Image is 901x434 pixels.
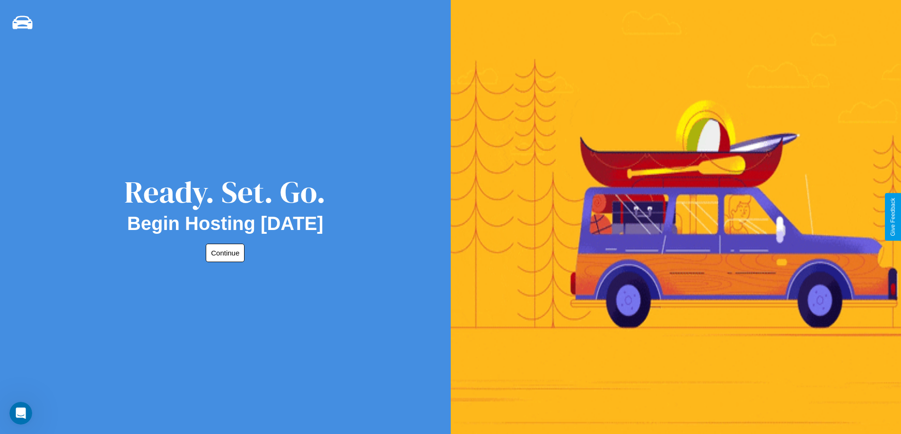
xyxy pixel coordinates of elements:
div: Give Feedback [890,198,896,236]
button: Continue [206,244,245,262]
div: Ready. Set. Go. [124,171,326,213]
iframe: Intercom live chat [9,402,32,425]
h2: Begin Hosting [DATE] [127,213,324,234]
